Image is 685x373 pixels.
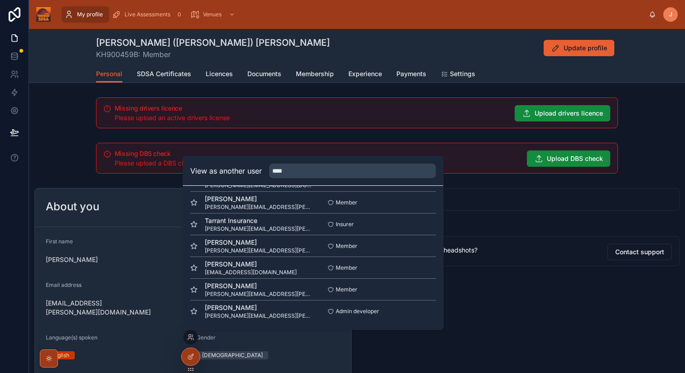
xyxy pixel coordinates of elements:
span: Insurer [336,221,354,228]
span: Member [336,199,357,206]
span: [EMAIL_ADDRESS][PERSON_NAME][DOMAIN_NAME] [46,299,189,317]
div: English [51,351,69,359]
span: Payments [396,69,426,78]
span: [PERSON_NAME][EMAIL_ADDRESS][PERSON_NAME][DOMAIN_NAME] [205,203,313,211]
span: [PERSON_NAME][EMAIL_ADDRESS][PERSON_NAME][DOMAIN_NAME] [205,247,313,254]
span: Admin developer [336,308,379,315]
span: [PERSON_NAME][EMAIL_ADDRESS][PERSON_NAME][DOMAIN_NAME] [205,312,313,320]
a: SDSA Certificates [137,66,191,84]
span: [PERSON_NAME] [205,303,313,312]
span: Experience [348,69,382,78]
div: Please upload a DBS check [115,159,520,168]
span: Venues [203,11,222,18]
button: Contact support [608,244,672,260]
a: Venues [188,6,240,23]
span: Personal [96,69,122,78]
span: My profile [77,11,103,18]
span: [PERSON_NAME][EMAIL_ADDRESS][PERSON_NAME][DOMAIN_NAME] [205,225,313,233]
span: J [669,11,672,18]
span: Membership [296,69,334,78]
a: Membership [296,66,334,84]
a: Experience [348,66,382,84]
a: Settings [441,66,475,84]
div: scrollable content [58,5,649,24]
h5: Images coming soon [383,196,672,202]
a: Licences [206,66,233,84]
a: Documents [247,66,281,84]
span: Documents [247,69,281,78]
div: 0 [174,9,185,20]
span: Please upload a DBS check [115,159,196,167]
span: Member [336,286,357,293]
span: Member [336,242,357,250]
span: [PERSON_NAME] [46,255,189,264]
h2: About you [46,199,99,214]
div: Please upload an active drivers license [115,113,507,122]
div: [DEMOGRAPHIC_DATA] [202,351,263,359]
span: Member [336,264,357,271]
span: [PERSON_NAME] [205,281,313,291]
span: [PERSON_NAME] [205,194,313,203]
a: Payments [396,66,426,84]
span: Gender [197,334,216,341]
span: Email address [46,281,82,288]
a: Personal [96,66,122,83]
span: Language(s) spoken [46,334,97,341]
span: [PERSON_NAME] [205,260,297,269]
span: [PERSON_NAME] [205,238,313,247]
span: Upload drivers licence [535,109,603,118]
span: [EMAIL_ADDRESS][DOMAIN_NAME] [205,269,297,276]
span: Upload DBS check [547,154,603,163]
span: First name [46,238,73,245]
img: App logo [36,7,51,22]
h5: Missing drivers licence [115,105,507,111]
a: My profile [62,6,109,23]
span: KH900459B: Member [96,49,330,60]
span: Licences [206,69,233,78]
button: Upload DBS check [527,150,610,167]
span: Update profile [564,44,607,53]
button: Upload drivers licence [515,105,610,121]
span: Contact support [615,247,664,257]
button: Update profile [544,40,614,56]
span: Live Assessments [125,11,170,18]
span: Please upload an active drivers license [115,114,230,121]
span: Tarrant Insurance [205,216,313,225]
div: Want to update your headshots? [381,246,600,255]
h2: View as another user [190,165,262,176]
h5: Missing DBS check [115,150,520,157]
h1: [PERSON_NAME] ([PERSON_NAME]) [PERSON_NAME] [96,36,330,49]
span: [PERSON_NAME][EMAIL_ADDRESS][PERSON_NAME][DOMAIN_NAME] [205,291,313,298]
span: SDSA Certificates [137,69,191,78]
span: Settings [450,69,475,78]
a: Live Assessments0 [109,6,188,23]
